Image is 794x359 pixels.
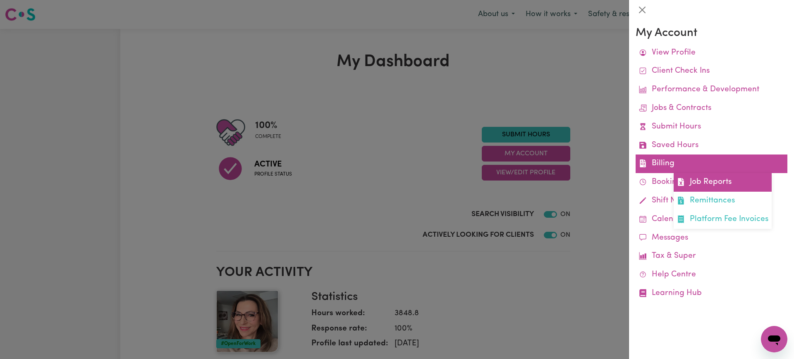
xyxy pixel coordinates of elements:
[636,136,787,155] a: Saved Hours
[636,62,787,81] a: Client Check Ins
[636,44,787,62] a: View Profile
[674,173,772,192] a: Job Reports
[636,266,787,284] a: Help Centre
[636,210,787,229] a: Calendar
[636,3,649,17] button: Close
[636,81,787,99] a: Performance & Development
[636,118,787,136] a: Submit Hours
[674,210,772,229] a: Platform Fee Invoices
[761,326,787,352] iframe: Button to launch messaging window
[636,173,787,192] a: Bookings
[636,229,787,247] a: Messages
[636,192,787,210] a: Shift Notes
[674,192,772,210] a: Remittances
[636,284,787,303] a: Learning Hub
[636,99,787,118] a: Jobs & Contracts
[636,155,787,173] a: BillingJob ReportsRemittancesPlatform Fee Invoices
[636,247,787,266] a: Tax & Super
[636,26,787,40] h3: My Account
